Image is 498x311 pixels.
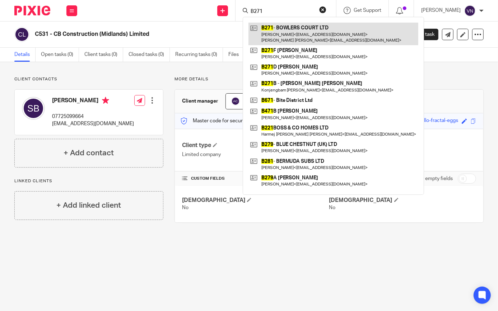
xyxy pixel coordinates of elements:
[182,197,329,204] h4: [DEMOGRAPHIC_DATA]
[421,7,461,14] p: [PERSON_NAME]
[411,175,453,182] label: Show empty fields
[329,205,336,210] span: No
[182,205,189,210] span: No
[319,6,326,13] button: Clear
[400,117,458,125] div: sour-tangello-fractal-eggs
[129,48,170,62] a: Closed tasks (0)
[14,6,50,15] img: Pixie
[182,151,329,158] p: Limited company
[182,142,329,149] h4: Client type
[180,117,304,124] p: Master code for secure communications and files
[228,48,245,62] a: Files
[41,48,79,62] a: Open tasks (0)
[231,97,240,105] img: svg%3E
[56,200,121,211] h4: + Add linked client
[14,27,29,42] img: svg%3E
[182,176,329,182] h4: CUSTOM FIELDS
[354,8,381,13] span: Get Support
[52,113,134,120] p: 07725099664
[250,9,315,15] input: Search
[64,147,114,159] h4: + Add contact
[102,97,109,104] i: Primary
[464,5,476,17] img: svg%3E
[182,98,218,105] h3: Client manager
[175,48,223,62] a: Recurring tasks (0)
[14,76,163,82] p: Client contacts
[174,76,484,82] p: More details
[14,48,36,62] a: Details
[52,120,134,127] p: [EMAIL_ADDRESS][DOMAIN_NAME]
[84,48,123,62] a: Client tasks (0)
[14,178,163,184] p: Linked clients
[329,197,476,204] h4: [DEMOGRAPHIC_DATA]
[22,97,45,120] img: svg%3E
[35,30,316,38] h2: C531 - CB Construction (Midlands) Limited
[52,97,134,106] h4: [PERSON_NAME]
